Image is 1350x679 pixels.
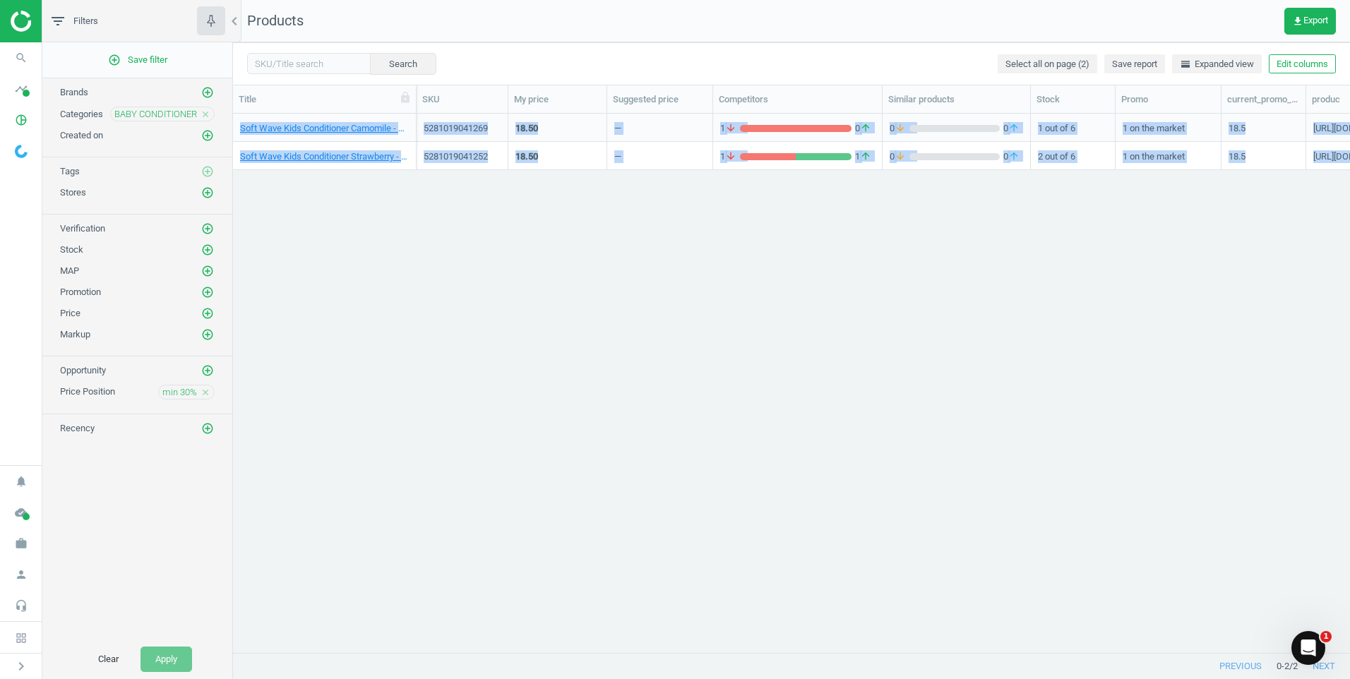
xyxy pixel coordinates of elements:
[60,287,101,297] span: Promotion
[1038,143,1108,168] div: 2 out of 6
[240,150,409,163] a: Soft Wave Kids Conditioner Strawberry - 400ml[400ml]
[201,86,214,99] i: add_circle_outline
[1291,631,1325,665] iframe: Intercom live chat
[60,223,105,234] span: Verification
[852,122,875,135] span: 0
[719,93,876,106] div: Competitors
[201,164,215,179] button: add_circle_outline
[422,93,502,106] div: SKU
[201,265,214,277] i: add_circle_outline
[1227,93,1300,106] div: current_promo_price
[1112,58,1157,71] span: Save report
[201,286,214,299] i: add_circle_outline
[73,15,98,28] span: Filters
[201,306,215,320] button: add_circle_outline
[1180,58,1254,71] span: Expanded view
[60,329,90,339] span: Markup
[201,363,215,378] button: add_circle_outline
[860,122,871,135] i: arrow_upward
[860,150,871,163] i: arrow_upward
[1292,16,1303,27] i: get_app
[1172,54,1262,74] button: horizontal_splitExpanded view
[895,150,906,163] i: arrow_downward
[60,386,115,397] span: Price Position
[201,387,210,397] i: close
[201,186,214,199] i: add_circle_outline
[1123,143,1214,168] div: 1 on the market
[1320,631,1332,642] span: 1
[60,166,80,176] span: Tags
[60,87,88,97] span: Brands
[614,150,621,168] div: —
[1180,59,1191,70] i: horizontal_split
[201,128,215,143] button: add_circle_outline
[8,499,35,526] i: cloud_done
[370,53,436,74] button: Search
[725,122,736,135] i: arrow_downward
[1005,58,1089,71] span: Select all on page (2)
[114,108,197,121] span: BABY CONDITIONER
[890,122,909,135] span: 0
[8,107,35,133] i: pie_chart_outlined
[42,46,232,74] button: add_circle_outlineSave filter
[201,328,215,342] button: add_circle_outline
[60,265,79,276] span: MAP
[8,592,35,619] i: headset_mic
[15,145,28,158] img: wGWNvw8QSZomAAAAABJRU5ErkJggg==
[240,122,409,135] a: Soft Wave Kids Conditioner Camomile - 400ml[400ml]
[514,93,601,106] div: My price
[1000,150,1023,163] span: 0
[515,122,538,135] div: 18.50
[1205,654,1277,679] button: previous
[201,165,214,178] i: add_circle_outline
[201,285,215,299] button: add_circle_outline
[1229,150,1246,168] div: 18.5
[1292,16,1328,27] span: Export
[1121,93,1215,106] div: Promo
[201,243,215,257] button: add_circle_outline
[8,530,35,557] i: work
[201,244,214,256] i: add_circle_outline
[247,12,304,29] span: Products
[888,93,1025,106] div: Similar products
[8,561,35,588] i: person
[141,647,192,672] button: Apply
[201,222,215,236] button: add_circle_outline
[60,187,86,198] span: Stores
[4,657,39,675] button: chevron_right
[49,13,66,30] i: filter_list
[852,150,875,163] span: 1
[515,150,538,163] div: 18.50
[1269,54,1336,74] button: Edit columns
[226,13,243,30] i: chevron_left
[247,53,371,74] input: SKU/Title search
[60,130,103,140] span: Created on
[60,244,83,255] span: Stock
[60,423,95,433] span: Recency
[201,364,214,377] i: add_circle_outline
[8,44,35,71] i: search
[1038,115,1108,140] div: 1 out of 6
[1298,654,1350,679] button: next
[60,308,80,318] span: Price
[998,54,1097,74] button: Select all on page (2)
[201,222,214,235] i: add_circle_outline
[1008,150,1020,163] i: arrow_upward
[424,150,501,163] div: 5281019041252
[233,114,1350,642] div: grid
[1000,122,1023,135] span: 0
[108,54,121,66] i: add_circle_outline
[1284,8,1336,35] button: get_appExport
[720,122,740,135] span: 1
[201,129,214,142] i: add_circle_outline
[1104,54,1165,74] button: Save report
[201,85,215,100] button: add_circle_outline
[613,93,707,106] div: Suggested price
[239,93,410,106] div: Title
[13,658,30,675] i: chevron_right
[201,186,215,200] button: add_circle_outline
[8,468,35,495] i: notifications
[8,76,35,102] i: timeline
[1277,660,1289,673] span: 0 - 2
[424,122,501,135] div: 5281019041269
